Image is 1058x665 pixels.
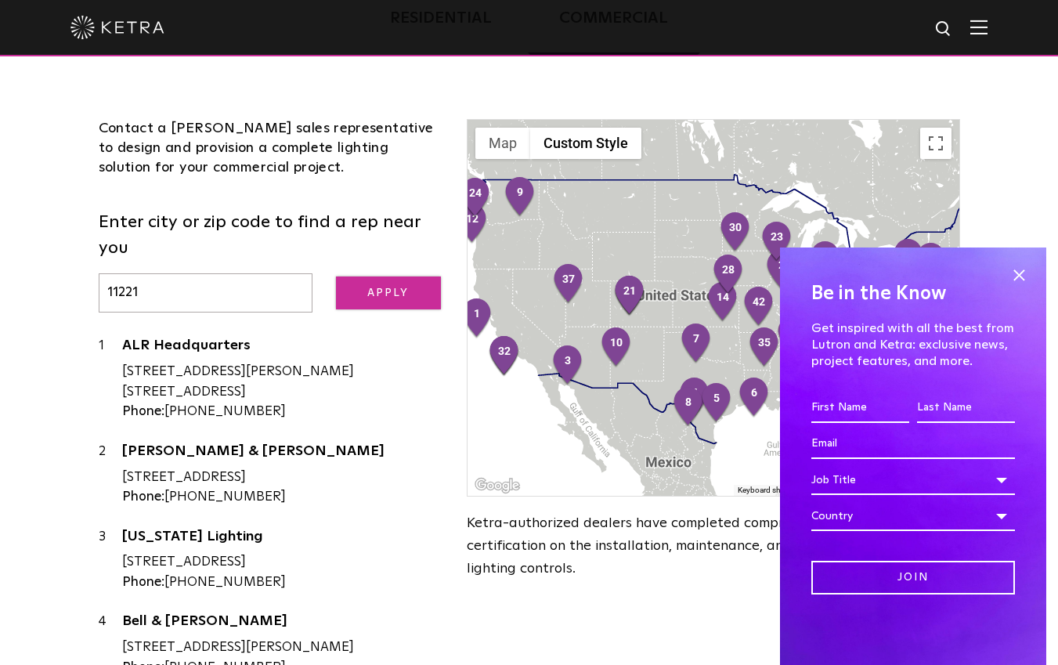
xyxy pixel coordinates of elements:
img: search icon [934,20,954,39]
div: [PHONE_NUMBER] [122,487,444,508]
div: 12 [456,203,489,245]
div: 27 [892,238,925,280]
div: 26 [776,316,809,358]
a: Bell & [PERSON_NAME] [122,614,444,634]
div: 9 [504,176,536,219]
a: [US_STATE] Lighting [122,529,444,549]
a: [PERSON_NAME] & [PERSON_NAME] [122,444,444,464]
div: 21 [613,275,646,317]
div: 3 [99,527,122,593]
div: 1 [460,298,493,340]
div: 24 [459,177,492,219]
div: Country [811,501,1015,531]
div: 2 [765,249,798,291]
button: Show street map [475,128,530,159]
button: Toggle fullscreen view [920,128,951,159]
strong: Phone: [122,576,164,589]
div: 22 [809,240,842,283]
div: 6 [738,377,771,419]
label: Enter city or zip code to find a rep near you [99,210,444,262]
div: 5 [700,382,733,425]
div: [STREET_ADDRESS] [122,552,444,573]
div: 7 [680,323,713,365]
h4: Be in the Know [811,279,1015,309]
div: [PHONE_NUMBER] [122,573,444,593]
div: [STREET_ADDRESS] [122,468,444,488]
input: First Name [811,393,909,423]
div: 37 [552,263,585,305]
input: Last Name [917,393,1015,423]
div: 4 [678,377,711,419]
button: Keyboard shortcuts [738,485,805,496]
div: 3 [551,345,584,387]
div: 35 [748,327,781,369]
div: [STREET_ADDRESS][PERSON_NAME] [122,638,444,658]
div: 43 [915,242,948,284]
div: Contact a [PERSON_NAME] sales representative to design and provision a complete lighting solution... [99,119,444,179]
div: 10 [600,327,633,369]
button: Custom Style [530,128,641,159]
div: [STREET_ADDRESS][PERSON_NAME] [STREET_ADDRESS] [122,362,444,402]
input: Enter city or zip code [99,273,312,313]
img: Google [471,475,523,496]
input: Join [811,561,1015,595]
input: Email [811,429,1015,459]
div: 14 [706,281,739,323]
div: 32 [488,335,521,378]
div: [PHONE_NUMBER] [122,402,444,422]
img: Hamburger%20Nav.svg [970,20,988,34]
div: 1 [99,336,122,421]
a: ALR Headquarters [122,338,444,358]
div: 23 [760,221,793,263]
div: 42 [742,286,775,328]
p: Ketra-authorized dealers have completed comprehensive training and certification on the installat... [467,512,959,580]
div: 8 [672,386,705,428]
strong: Phone: [122,405,164,418]
input: Apply [336,276,441,310]
strong: Phone: [122,490,164,504]
div: Job Title [811,465,1015,495]
div: 2 [99,442,122,508]
a: Open this area in Google Maps (opens a new window) [471,475,523,496]
div: 28 [712,254,745,296]
p: Get inspired with all the best from Lutron and Ketra: exclusive news, project features, and more. [811,320,1015,369]
img: ketra-logo-2019-white [70,16,164,39]
div: 30 [719,211,752,254]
